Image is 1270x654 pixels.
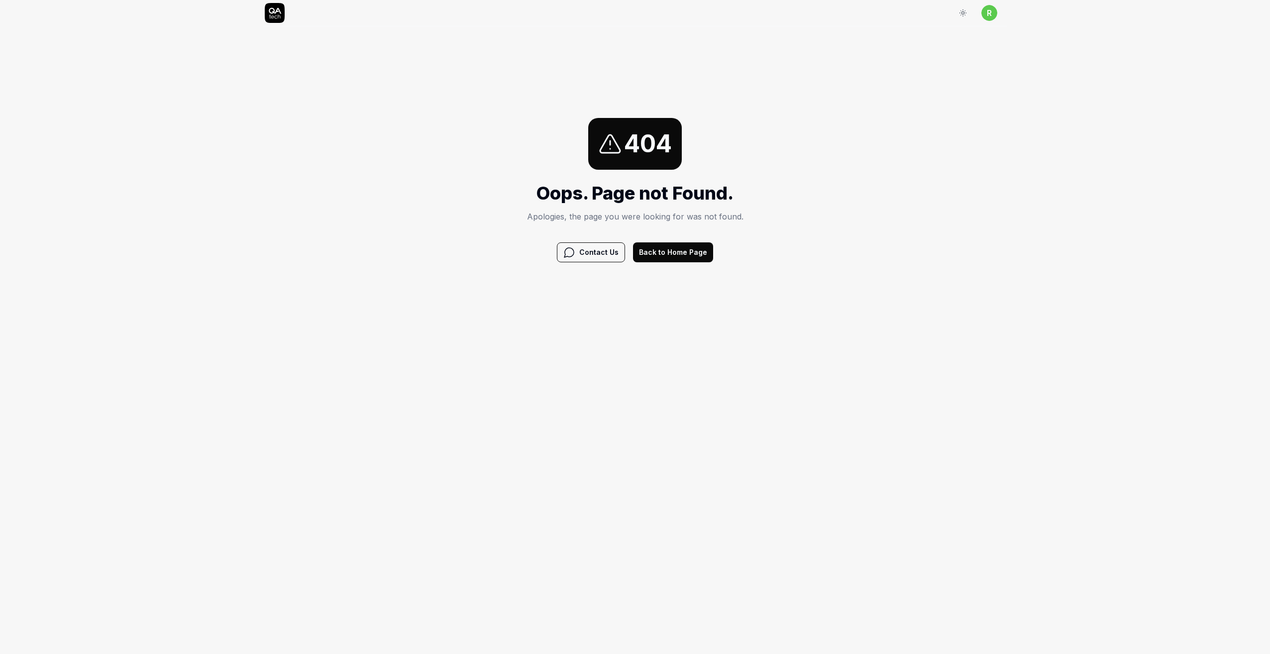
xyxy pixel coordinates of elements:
button: r [981,5,997,21]
button: Contact Us [557,242,625,262]
p: Apologies, the page you were looking for was not found. [527,211,743,222]
h1: Oops. Page not Found. [527,180,743,207]
button: Back to Home Page [633,242,713,262]
span: 404 [624,126,672,162]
